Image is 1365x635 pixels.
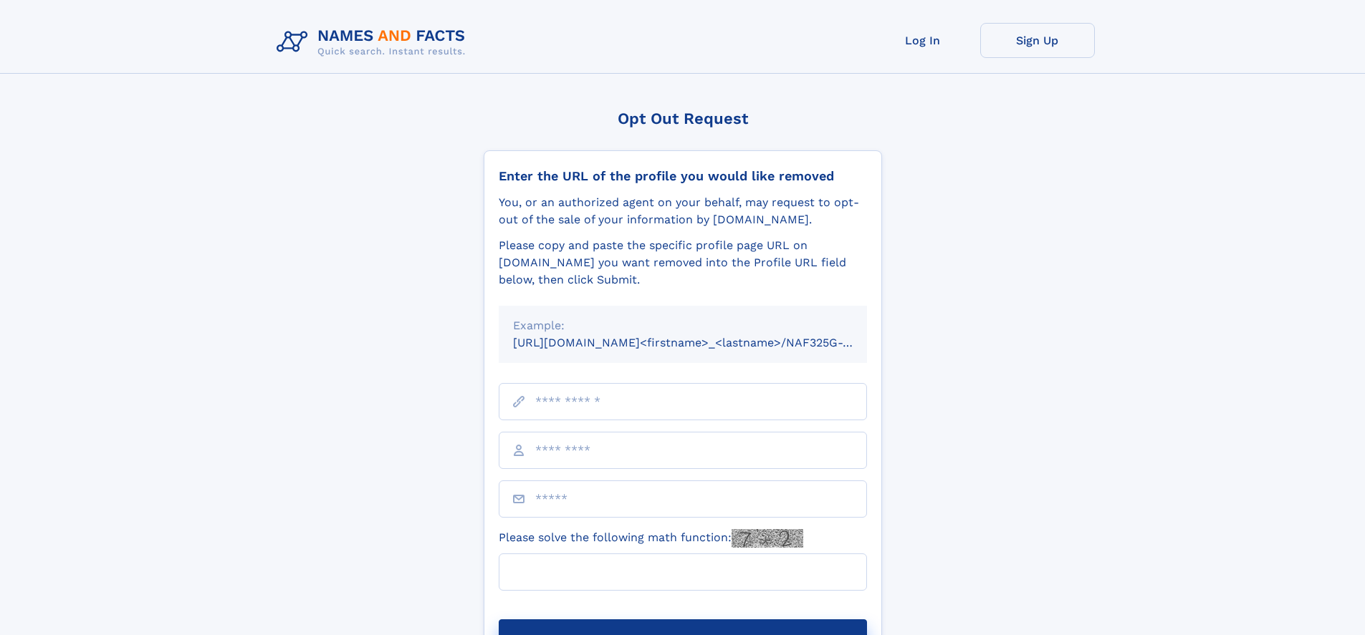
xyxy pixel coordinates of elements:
[499,237,867,289] div: Please copy and paste the specific profile page URL on [DOMAIN_NAME] you want removed into the Pr...
[499,194,867,228] div: You, or an authorized agent on your behalf, may request to opt-out of the sale of your informatio...
[499,529,803,548] label: Please solve the following math function:
[499,168,867,184] div: Enter the URL of the profile you would like removed
[980,23,1095,58] a: Sign Up
[271,23,477,62] img: Logo Names and Facts
[513,336,894,349] small: [URL][DOMAIN_NAME]<firstname>_<lastname>/NAF325G-xxxxxxxx
[484,110,882,127] div: Opt Out Request
[866,23,980,58] a: Log In
[513,317,853,334] div: Example:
